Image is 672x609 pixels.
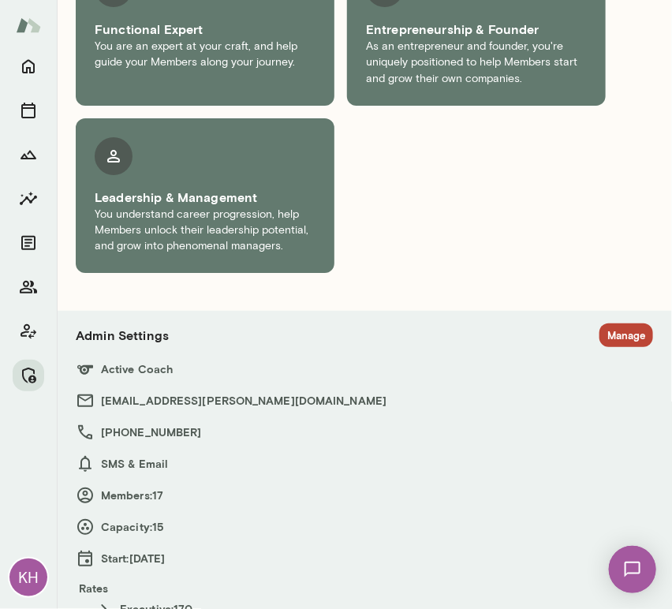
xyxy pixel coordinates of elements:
[76,549,653,568] h6: Start: [DATE]
[13,95,44,126] button: Sessions
[16,10,41,40] img: Mento
[13,183,44,215] button: Insights
[76,423,653,442] h6: [PHONE_NUMBER]
[76,517,653,536] h6: Capacity: 15
[76,454,653,473] h6: SMS & Email
[95,207,315,254] p: You understand career progression, help Members unlock their leadership potential, and grow into ...
[599,323,653,348] button: Manage
[13,360,44,391] button: Manage
[76,581,653,596] h6: Rates
[13,316,44,347] button: Client app
[95,20,315,39] h6: Functional Expert
[76,326,169,345] h6: Admin Settings
[366,39,587,86] p: As an entrepreneur and founder, you're uniquely positioned to help Members start and grow their o...
[13,227,44,259] button: Documents
[9,559,47,596] div: KH
[13,50,44,82] button: Home
[95,188,315,207] h6: Leadership & Management
[76,360,653,379] h6: Active Coach
[76,486,653,505] h6: Members: 17
[366,20,587,39] h6: Entrepreneurship & Founder
[13,271,44,303] button: Members
[13,139,44,170] button: Growth Plan
[95,39,315,70] p: You are an expert at your craft, and help guide your Members along your journey.
[76,391,653,410] h6: [EMAIL_ADDRESS][PERSON_NAME][DOMAIN_NAME]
